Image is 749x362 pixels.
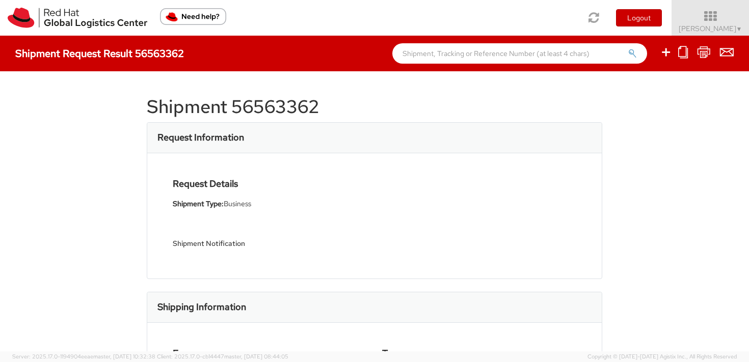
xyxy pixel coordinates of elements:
span: Client: 2025.17.0-cb14447 [157,353,288,360]
h3: Shipping Information [157,302,246,312]
h5: Shipment Notification [173,240,367,247]
h1: Shipment 56563362 [147,97,602,117]
span: Server: 2025.17.0-1194904eeae [12,353,155,360]
button: Need help? [160,8,226,25]
img: rh-logistics-00dfa346123c4ec078e1.svg [8,8,147,28]
li: Business [173,199,367,209]
h4: Request Details [173,179,367,189]
h4: Shipment Request Result 56563362 [15,48,184,59]
button: Logout [616,9,662,26]
h3: Request Information [157,132,244,143]
strong: Shipment Type: [173,199,224,208]
span: master, [DATE] 08:44:05 [224,353,288,360]
span: Copyright © [DATE]-[DATE] Agistix Inc., All Rights Reserved [587,353,737,361]
span: master, [DATE] 10:32:38 [93,353,155,360]
input: Shipment, Tracking or Reference Number (at least 4 chars) [392,43,647,64]
h4: From [173,348,367,358]
h4: To [382,348,576,358]
span: [PERSON_NAME] [679,24,742,33]
span: ▼ [736,25,742,33]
